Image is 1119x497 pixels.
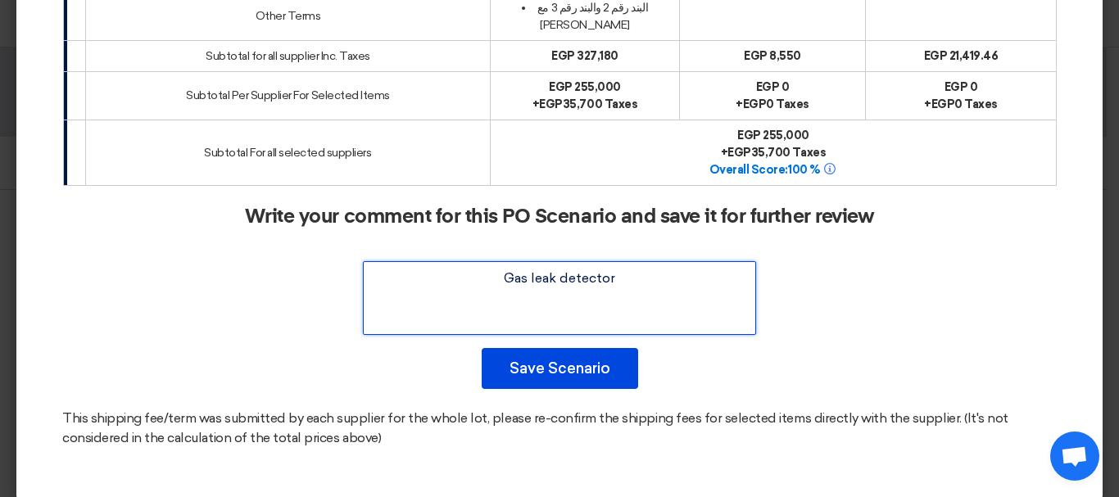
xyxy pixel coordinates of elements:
h2: Write your comment for this PO Scenario and save it for further review [245,206,874,228]
b: egp 21,419.46 [924,49,999,63]
td: Subtotal Per Supplier For Selected Items [86,71,491,120]
b: egp 327,180 [551,49,618,63]
b: egp 8,550 [744,49,801,63]
b: + 35,700 Taxes [532,97,637,111]
b: egp 0 [945,80,978,94]
div: This shipping fee/term was submitted by each supplier for the whole lot, please re-confirm the sh... [62,409,1057,448]
span: egp [931,97,955,111]
b: egp 255,000 [549,80,621,94]
b: 100 % [709,163,837,177]
a: Open chat [1050,431,1099,481]
span: egp [539,97,563,111]
span: egp [743,97,767,111]
b: + 0 Taxes [736,97,809,111]
span: egp [727,146,751,160]
b: egp 0 [756,80,790,94]
td: Subtotal For all selected suppliers [86,120,491,185]
span: Overall Score: [709,163,788,177]
b: egp 255,000 [737,129,809,142]
td: Subtotal for all supplier Inc. Taxes [86,40,491,71]
button: Save Scenario [482,348,638,389]
span: البند رقم 2 والبند رقم 3 مع [PERSON_NAME] [537,1,648,32]
b: + 0 Taxes [924,97,998,111]
b: + 35,700 Taxes [721,146,826,160]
